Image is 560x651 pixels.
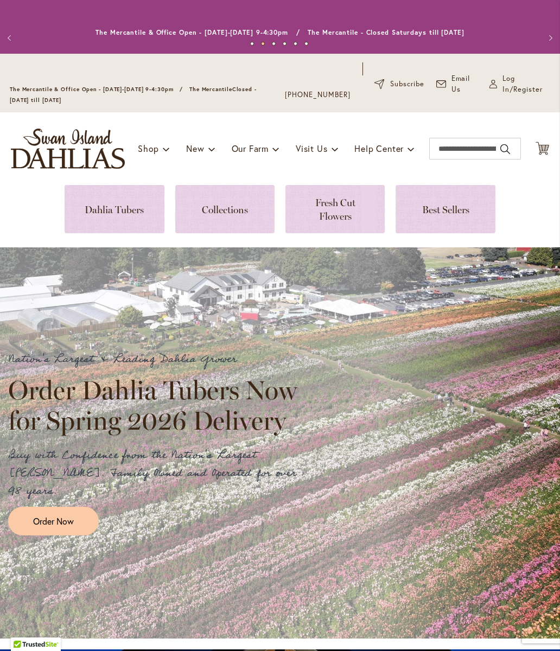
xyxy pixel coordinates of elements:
span: Order Now [33,515,74,527]
button: 3 of 6 [272,42,276,46]
span: Email Us [451,73,478,95]
a: store logo [11,129,125,169]
a: Log In/Register [489,73,550,95]
button: 1 of 6 [250,42,254,46]
span: Our Farm [232,143,269,154]
a: Email Us [436,73,478,95]
p: Buy with Confidence from the Nation's Largest [PERSON_NAME]. Family Owned and Operated for over 9... [8,446,307,500]
p: Nation's Largest & Leading Dahlia Grower [8,350,307,368]
a: The Mercantile & Office Open - [DATE]-[DATE] 9-4:30pm / The Mercantile - Closed Saturdays till [D... [96,28,464,36]
a: [PHONE_NUMBER] [285,90,351,100]
span: Visit Us [296,143,327,154]
span: The Mercantile & Office Open - [DATE]-[DATE] 9-4:30pm / The Mercantile [10,86,232,93]
h2: Order Dahlia Tubers Now for Spring 2026 Delivery [8,375,307,436]
button: 4 of 6 [283,42,287,46]
span: Subscribe [390,79,424,90]
span: Shop [138,143,159,154]
span: Help Center [354,143,404,154]
button: 6 of 6 [304,42,308,46]
a: Subscribe [374,79,424,90]
button: 5 of 6 [294,42,297,46]
span: New [186,143,204,154]
span: Log In/Register [502,73,550,95]
button: Next [538,27,560,49]
button: 2 of 6 [261,42,265,46]
a: Order Now [8,507,99,535]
